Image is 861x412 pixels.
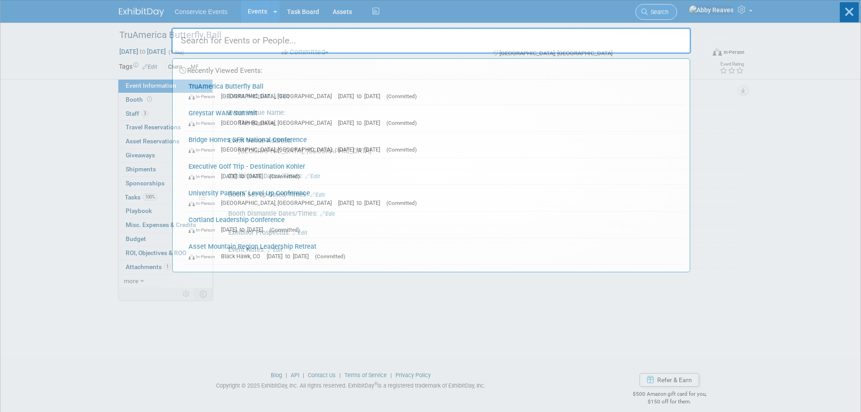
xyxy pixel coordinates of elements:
span: In-Person [188,120,219,126]
span: [DATE] to [DATE] [221,226,268,233]
a: Cortland Leadership Conference In-Person [DATE] to [DATE] (Committed) [184,212,685,238]
span: In-Person [188,174,219,180]
span: Black Hawk, CO [221,253,265,260]
span: [GEOGRAPHIC_DATA], [GEOGRAPHIC_DATA] [221,199,336,206]
span: [DATE] to [DATE] [338,93,385,99]
a: Greystar WAM Summit In-Person [GEOGRAPHIC_DATA], [GEOGRAPHIC_DATA] [DATE] to [DATE] (Committed) [184,105,685,131]
span: (Committed) [386,93,417,99]
span: In-Person [188,200,219,206]
span: (Committed) [269,173,300,180]
span: [DATE] to [DATE] [338,119,385,126]
span: [DATE] to [DATE] [221,173,268,180]
span: (Committed) [386,147,417,153]
span: [GEOGRAPHIC_DATA], [GEOGRAPHIC_DATA] [221,93,336,99]
a: Bridge Homes SFR National Conference In-Person [GEOGRAPHIC_DATA], [GEOGRAPHIC_DATA] [DATE] to [DA... [184,132,685,158]
div: Recently Viewed Events: [177,59,685,78]
span: (Committed) [269,227,300,233]
span: [DATE] to [DATE] [338,199,385,206]
span: (Committed) [315,253,345,260]
a: Asset Mountain Region Leadership Retreat In-Person Black Hawk, CO [DATE] to [DATE] (Committed) [184,238,685,265]
span: In-Person [188,254,219,260]
span: In-Person [188,227,219,233]
span: [DATE] to [DATE] [338,146,385,153]
span: In-Person [188,94,219,99]
a: Executive Golf Trip - Destination Kohler In-Person [DATE] to [DATE] (Committed) [184,158,685,185]
a: University Partners' Level Up Conference In-Person [GEOGRAPHIC_DATA], [GEOGRAPHIC_DATA] [DATE] to... [184,185,685,211]
span: [GEOGRAPHIC_DATA], [GEOGRAPHIC_DATA] [221,146,336,153]
span: [GEOGRAPHIC_DATA], [GEOGRAPHIC_DATA] [221,119,336,126]
span: (Committed) [386,200,417,206]
span: In-Person [188,147,219,153]
a: TruAmerica Butterfly Ball In-Person [GEOGRAPHIC_DATA], [GEOGRAPHIC_DATA] [DATE] to [DATE] (Commit... [184,78,685,104]
input: Search for Events or People... [171,28,691,54]
span: [DATE] to [DATE] [267,253,313,260]
span: (Committed) [386,120,417,126]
